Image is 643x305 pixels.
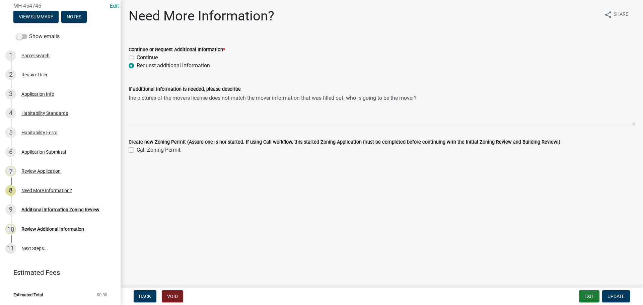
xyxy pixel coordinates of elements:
[21,53,50,58] div: Parcel search
[608,294,625,299] span: Update
[5,266,110,279] a: Estimated Fees
[21,227,84,231] div: Review Additional Information
[21,111,68,116] div: Habitability Standards
[5,166,16,176] div: 7
[21,150,66,154] div: Application Submittal
[110,3,119,9] a: Edit
[5,224,16,234] div: 10
[5,127,16,138] div: 5
[129,87,241,92] label: If additional information is needed, please describe
[5,204,16,215] div: 9
[129,48,225,52] label: Continue or Request Additional Information
[16,32,60,41] label: Show emails
[13,293,43,297] span: Estimated Total
[5,185,16,196] div: 8
[97,293,107,297] span: $0.00
[129,140,560,145] label: Create new Zoning Permit (Assure one is not started. If using Call workflow, this started Zoning ...
[614,11,628,19] span: Share
[21,72,48,77] div: Require User
[13,11,59,23] button: View Summary
[21,188,72,193] div: Need More Information?
[5,50,16,61] div: 1
[602,290,630,302] button: Update
[5,69,16,80] div: 2
[599,8,634,21] button: shareShare
[129,8,274,24] h1: Need More Information?
[5,243,16,254] div: 11
[21,207,99,212] div: Additional Information Zoning Review
[110,3,119,9] wm-modal-confirm: Edit Application Number
[61,14,87,20] wm-modal-confirm: Notes
[5,147,16,157] div: 6
[139,294,151,299] span: Back
[137,62,210,70] label: Request additional information
[21,92,54,96] div: Application Info
[13,3,107,9] span: MH-454745
[134,290,156,302] button: Back
[137,146,181,154] label: Call Zoning Permit
[5,89,16,99] div: 3
[604,11,612,19] i: share
[137,54,158,62] label: Continue
[579,290,599,302] button: Exit
[21,169,61,173] div: Review Application
[162,290,183,302] button: Void
[61,11,87,23] button: Notes
[21,130,57,135] div: Habitability Form
[13,14,59,20] wm-modal-confirm: Summary
[5,108,16,119] div: 4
